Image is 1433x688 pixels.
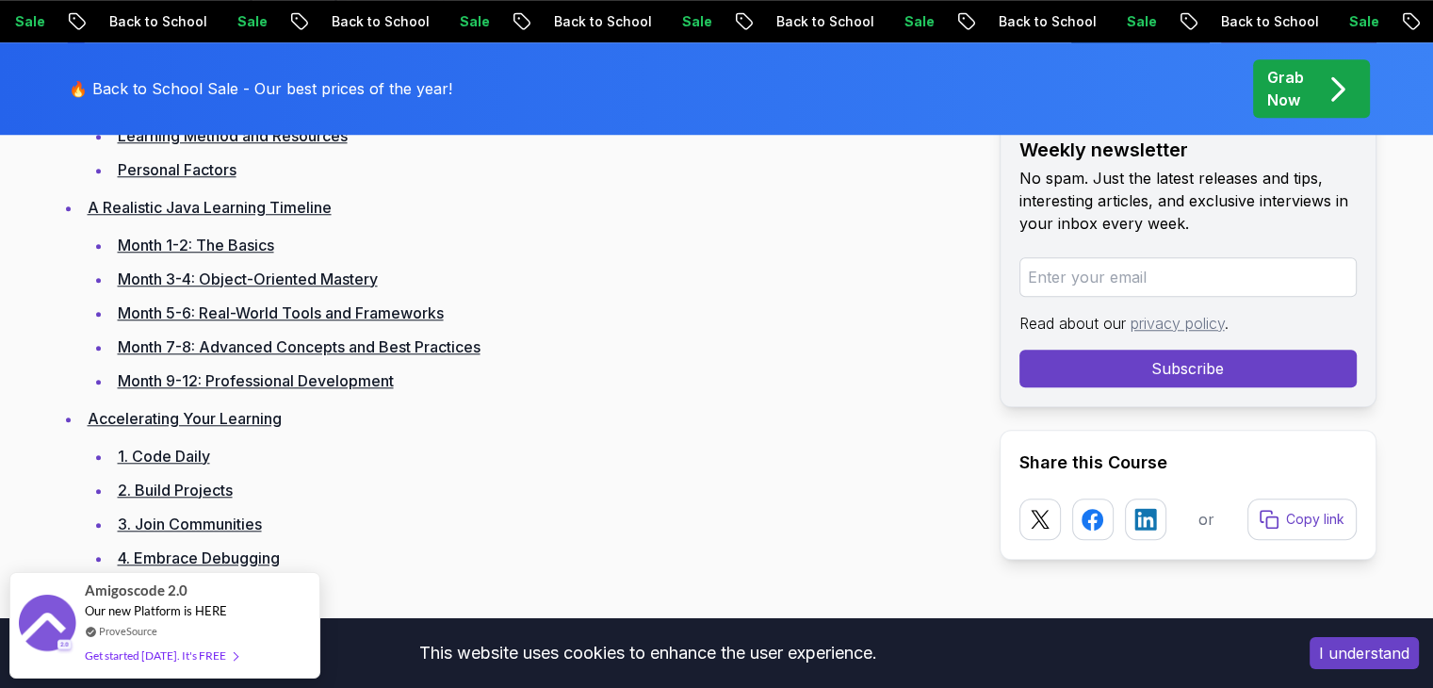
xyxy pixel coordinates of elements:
p: Back to School [760,12,888,31]
a: Month 3-4: Object-Oriented Mastery [118,270,378,288]
p: or [1198,508,1214,531]
p: Back to School [983,12,1111,31]
a: 1. Code Daily [118,447,210,466]
a: A Realistic Java Learning Timeline [88,198,332,217]
span: Our new Platform is HERE [85,603,227,618]
p: Read about our . [1019,312,1357,335]
p: Sale [444,12,504,31]
p: Back to School [1205,12,1333,31]
h2: Share this Course [1019,450,1357,476]
a: Month 5-6: Real-World Tools and Frameworks [118,303,444,322]
p: Back to School [316,12,444,31]
h2: Weekly newsletter [1019,137,1357,163]
button: Copy link [1247,499,1357,540]
a: 3. Join Communities [118,515,262,533]
button: Subscribe [1019,350,1357,387]
a: 4. Embrace Debugging [118,549,280,567]
p: Back to School [538,12,666,31]
p: No spam. Just the latest releases and tips, interesting articles, and exclusive interviews in you... [1019,167,1357,235]
a: Learning Method and Resources [118,126,348,145]
p: Back to School [93,12,221,31]
a: ProveSource [99,623,157,639]
p: Sale [888,12,949,31]
p: Sale [1333,12,1393,31]
img: provesource social proof notification image [19,595,75,656]
a: Month 1-2: The Basics [118,236,274,254]
a: 2. Build Projects [118,481,233,500]
p: Copy link [1286,510,1344,529]
a: Month 7-8: Advanced Concepts and Best Practices [118,337,480,356]
a: Month 9-12: Professional Development [118,371,394,390]
a: Accelerating Your Learning [88,409,282,428]
div: Get started [DATE]. It's FREE [85,645,237,666]
p: Sale [666,12,726,31]
span: Amigoscode 2.0 [85,580,187,601]
div: This website uses cookies to enhance the user experience. [14,632,1281,674]
p: Grab Now [1267,66,1304,111]
button: Accept cookies [1310,637,1419,669]
a: Personal Factors [118,160,236,179]
a: privacy policy [1131,314,1225,333]
p: Sale [1111,12,1171,31]
p: Sale [221,12,282,31]
p: 🔥 Back to School Sale - Our best prices of the year! [69,77,452,100]
input: Enter your email [1019,257,1357,297]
